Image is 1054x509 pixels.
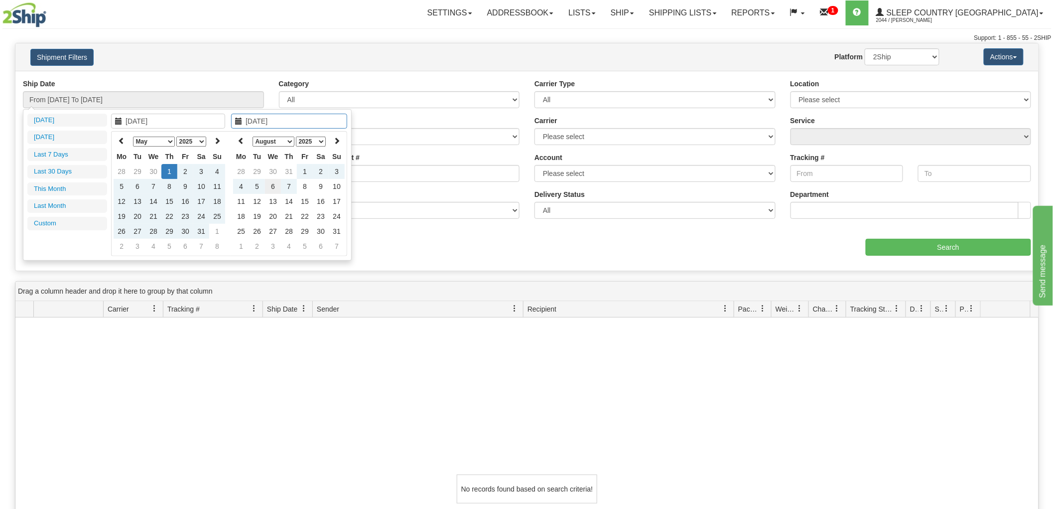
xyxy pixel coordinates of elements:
label: Carrier Type [534,79,575,89]
td: 6 [265,179,281,194]
label: Carrier [534,116,557,126]
img: logo2044.jpg [2,2,46,27]
td: 3 [193,164,209,179]
td: 19 [114,209,130,224]
label: Department [790,189,829,199]
td: 7 [145,179,161,194]
td: 10 [193,179,209,194]
span: Tracking Status [850,304,894,314]
th: Tu [249,149,265,164]
td: 16 [177,194,193,209]
th: We [265,149,281,164]
li: [DATE] [27,131,107,144]
th: Fr [177,149,193,164]
button: Shipment Filters [30,49,94,66]
td: 14 [145,194,161,209]
div: No records found based on search criteria! [457,475,597,504]
td: 4 [209,164,225,179]
td: 12 [249,194,265,209]
sup: 1 [828,6,838,15]
th: Su [209,149,225,164]
td: 30 [265,164,281,179]
td: 22 [161,209,177,224]
label: Category [279,79,309,89]
li: Custom [27,217,107,230]
td: 18 [209,194,225,209]
td: 8 [161,179,177,194]
td: 9 [177,179,193,194]
input: Search [866,239,1031,256]
td: 2 [114,239,130,254]
label: Ship Date [23,79,55,89]
span: Delivery Status [910,304,919,314]
span: Recipient [527,304,556,314]
td: 25 [209,209,225,224]
td: 28 [114,164,130,179]
span: 2044 / [PERSON_NAME] [876,15,951,25]
td: 2 [177,164,193,179]
button: Actions [984,48,1024,65]
td: 20 [265,209,281,224]
li: This Month [27,182,107,196]
span: Packages [738,304,759,314]
td: 31 [281,164,297,179]
td: 30 [177,224,193,239]
th: Su [329,149,345,164]
div: Send message [7,6,92,18]
th: Th [281,149,297,164]
td: 15 [161,194,177,209]
a: Sleep Country [GEOGRAPHIC_DATA] 2044 / [PERSON_NAME] [869,0,1051,25]
th: Sa [313,149,329,164]
div: grid grouping header [15,282,1039,301]
th: Mo [233,149,249,164]
span: Tracking # [167,304,200,314]
th: We [145,149,161,164]
td: 28 [233,164,249,179]
td: 2 [249,239,265,254]
td: 4 [233,179,249,194]
span: Ship Date [267,304,297,314]
a: Sender filter column settings [506,300,523,317]
td: 3 [130,239,145,254]
a: Settings [420,0,480,25]
td: 6 [130,179,145,194]
td: 1 [297,164,313,179]
input: To [918,165,1031,182]
td: 13 [265,194,281,209]
span: Sleep Country [GEOGRAPHIC_DATA] [884,8,1039,17]
td: 9 [313,179,329,194]
span: Sender [317,304,339,314]
td: 2 [313,164,329,179]
td: 26 [114,224,130,239]
td: 14 [281,194,297,209]
td: 1 [209,224,225,239]
td: 7 [281,179,297,194]
td: 29 [249,164,265,179]
td: 17 [193,194,209,209]
a: Charge filter column settings [829,300,846,317]
td: 4 [145,239,161,254]
td: 11 [233,194,249,209]
div: Support: 1 - 855 - 55 - 2SHIP [2,34,1052,42]
td: 13 [130,194,145,209]
a: Tracking Status filter column settings [889,300,906,317]
td: 27 [265,224,281,239]
td: 1 [233,239,249,254]
td: 21 [145,209,161,224]
li: Last 30 Days [27,165,107,178]
td: 25 [233,224,249,239]
td: 8 [209,239,225,254]
td: 23 [177,209,193,224]
th: Mo [114,149,130,164]
td: 19 [249,209,265,224]
td: 15 [297,194,313,209]
span: Weight [776,304,796,314]
td: 24 [329,209,345,224]
td: 31 [193,224,209,239]
td: 30 [313,224,329,239]
td: 12 [114,194,130,209]
td: 16 [313,194,329,209]
a: Packages filter column settings [754,300,771,317]
span: Charge [813,304,834,314]
td: 11 [209,179,225,194]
